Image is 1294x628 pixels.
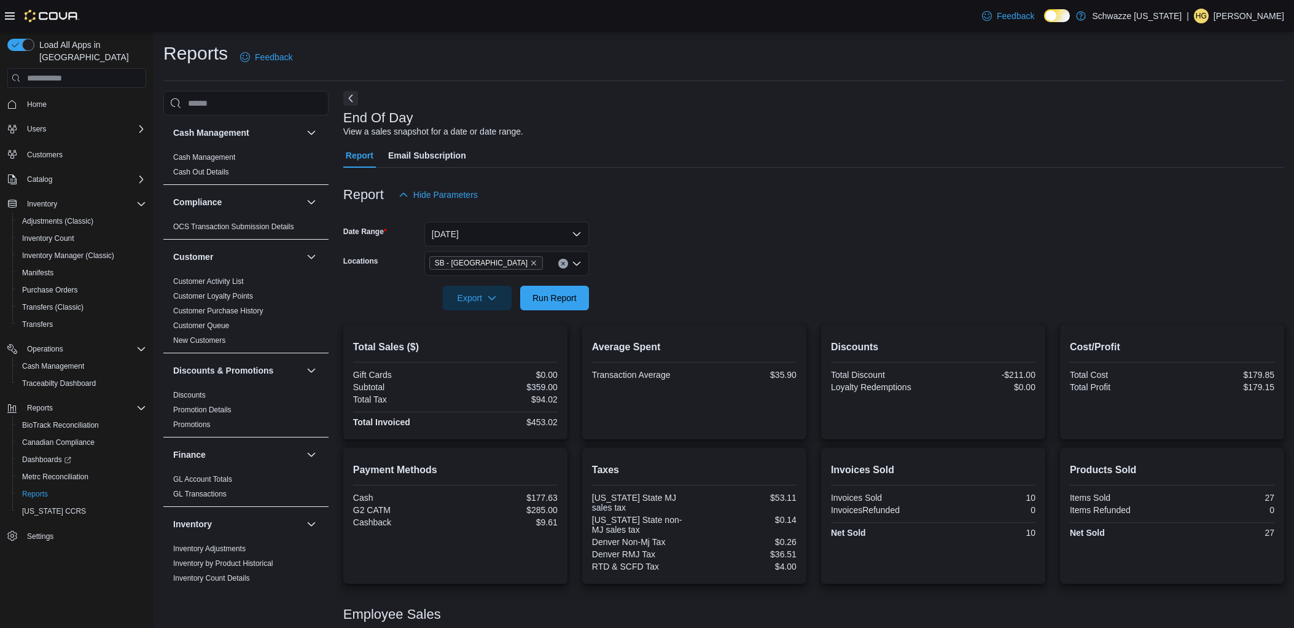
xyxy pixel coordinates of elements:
[27,175,52,184] span: Catalog
[592,537,692,547] div: Denver Non-Mj Tax
[450,286,504,310] span: Export
[696,515,797,525] div: $0.14
[1070,528,1105,538] strong: Net Sold
[173,406,232,414] a: Promotion Details
[17,376,146,391] span: Traceabilty Dashboard
[173,277,244,286] span: Customer Activity List
[27,100,47,109] span: Home
[12,375,151,392] button: Traceabilty Dashboard
[163,41,228,66] h1: Reports
[173,474,232,484] span: GL Account Totals
[532,292,577,304] span: Run Report
[458,505,558,515] div: $285.00
[22,147,68,162] a: Customers
[173,306,263,316] span: Customer Purchase History
[2,399,151,417] button: Reports
[17,504,91,519] a: [US_STATE] CCRS
[1196,9,1207,23] span: HG
[17,300,146,315] span: Transfers (Classic)
[592,370,692,380] div: Transaction Average
[22,285,78,295] span: Purchase Orders
[343,125,523,138] div: View a sales snapshot for a date or date range.
[173,291,253,301] span: Customer Loyalty Points
[22,234,74,243] span: Inventory Count
[173,391,206,399] a: Discounts
[1174,382,1274,392] div: $179.15
[831,493,931,503] div: Invoices Sold
[1214,9,1284,23] p: [PERSON_NAME]
[429,256,543,270] span: SB - North Denver
[592,562,692,571] div: RTD & SCFD Tax
[22,97,52,112] a: Home
[22,197,146,211] span: Inventory
[1070,370,1170,380] div: Total Cost
[353,394,453,404] div: Total Tax
[2,340,151,358] button: Operations
[1194,9,1209,23] div: Hunter Grundman
[304,125,319,140] button: Cash Management
[458,417,558,427] div: $453.02
[7,90,146,577] nav: Complex example
[22,379,96,388] span: Traceabilty Dashboard
[173,277,244,286] a: Customer Activity List
[343,607,441,622] h3: Employee Sales
[388,143,466,168] span: Email Subscription
[173,127,249,139] h3: Cash Management
[696,493,797,503] div: $53.11
[17,435,146,450] span: Canadian Compliance
[1044,22,1045,23] span: Dark Mode
[353,505,453,515] div: G2 CATM
[173,559,273,568] span: Inventory by Product Historical
[1092,9,1182,23] p: Schwazze [US_STATE]
[17,452,76,467] a: Dashboards
[935,493,1035,503] div: 10
[1070,463,1274,477] h2: Products Sold
[235,45,297,69] a: Feedback
[22,472,88,482] span: Metrc Reconciliation
[173,222,294,231] a: OCS Transaction Submission Details
[12,358,151,375] button: Cash Management
[2,171,151,188] button: Catalog
[22,302,84,312] span: Transfers (Classic)
[831,505,931,515] div: InvoicesRefunded
[27,199,57,209] span: Inventory
[173,364,302,377] button: Discounts & Promotions
[394,183,483,207] button: Hide Parameters
[304,447,319,462] button: Finance
[17,452,146,467] span: Dashboards
[173,321,229,330] a: Customer Queue
[22,361,84,371] span: Cash Management
[346,143,373,168] span: Report
[424,222,589,246] button: [DATE]
[173,127,302,139] button: Cash Management
[25,10,79,22] img: Cova
[2,145,151,163] button: Customers
[173,222,294,232] span: OCS Transaction Submission Details
[12,503,151,520] button: [US_STATE] CCRS
[17,283,146,297] span: Purchase Orders
[22,401,146,415] span: Reports
[2,527,151,545] button: Settings
[173,336,225,345] span: New Customers
[353,417,410,427] strong: Total Invoiced
[17,231,79,246] a: Inventory Count
[17,487,53,501] a: Reports
[22,506,86,516] span: [US_STATE] CCRS
[413,189,478,201] span: Hide Parameters
[458,493,558,503] div: $177.63
[696,549,797,559] div: $36.51
[1174,370,1274,380] div: $179.85
[353,517,453,527] div: Cashback
[173,321,229,331] span: Customer Queue
[343,187,384,202] h3: Report
[1174,505,1274,515] div: 0
[173,251,302,263] button: Customer
[22,401,58,415] button: Reports
[22,172,146,187] span: Catalog
[304,363,319,378] button: Discounts & Promotions
[1070,340,1274,355] h2: Cost/Profit
[17,231,146,246] span: Inventory Count
[831,382,931,392] div: Loyalty Redemptions
[353,493,453,503] div: Cash
[17,317,146,332] span: Transfers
